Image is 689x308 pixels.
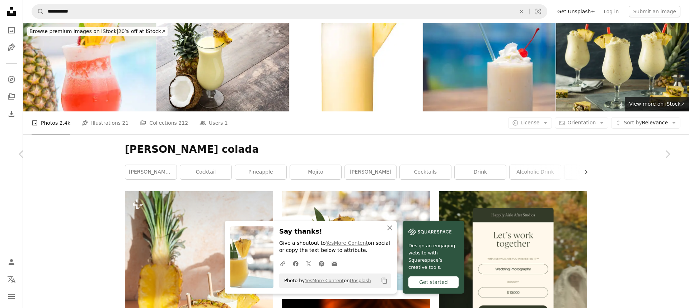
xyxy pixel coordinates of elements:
[125,165,177,179] a: [PERSON_NAME] colada
[564,165,616,179] a: beverage
[4,272,19,286] button: Language
[279,240,391,254] p: Give a shoutout to on social or copy the text below to attribute.
[125,299,273,305] a: Two glasses of milk and a pineapple on a table
[521,120,540,125] span: License
[378,275,390,287] button: Copy to clipboard
[290,23,422,111] img: Blended Piña Colada Smoothy on White
[555,117,608,129] button: Orientation
[180,165,231,179] a: cocktail
[23,23,172,40] a: Browse premium images on iStock|20% off at iStock↗
[510,165,561,179] a: alcoholic drink
[140,111,188,134] a: Collections 212
[4,89,19,104] a: Collections
[281,275,371,286] span: Photo by on
[646,120,689,189] a: Next
[32,5,44,18] button: Search Unsplash
[125,143,587,156] h1: [PERSON_NAME] colada
[530,5,547,18] button: Visual search
[403,221,464,294] a: Design an engaging website with Squarespace’s creative tools.Get started
[315,256,328,271] a: Share on Pinterest
[514,5,529,18] button: Clear
[599,6,623,17] a: Log in
[282,191,430,290] img: yellow juice in clear drinking glass
[326,240,368,246] a: YesMore Content
[611,117,680,129] button: Sort byRelevance
[4,72,19,87] a: Explore
[556,23,689,111] img: Homemade Frozen Pina Colada Cocktail
[200,111,228,134] a: Users 1
[279,226,391,237] h3: Say thanks!
[400,165,451,179] a: cocktails
[350,278,371,283] a: Unsplash
[423,23,556,111] img: If You Like Pina Coladas
[235,165,286,179] a: pineapple
[408,226,451,237] img: file-1606177908946-d1eed1cbe4f5image
[4,289,19,304] button: Menu
[567,120,596,125] span: Orientation
[455,165,506,179] a: drink
[302,256,315,271] a: Share on Twitter
[82,111,128,134] a: Illustrations 21
[4,255,19,269] a: Log in / Sign up
[408,242,459,271] span: Design an engaging website with Squarespace’s creative tools.
[225,119,228,127] span: 1
[625,97,689,111] a: View more on iStock↗
[4,23,19,37] a: Photos
[156,23,289,111] img: Piña colada cocktail
[23,23,156,111] img: Cocktail Pina Colada
[4,107,19,121] a: Download History
[629,101,685,107] span: View more on iStock ↗
[305,278,344,283] a: YesMore Content
[178,119,188,127] span: 212
[629,6,680,17] button: Submit an image
[408,276,459,288] div: Get started
[122,119,129,127] span: 21
[29,28,165,34] span: 20% off at iStock ↗
[29,28,118,34] span: Browse premium images on iStock |
[290,165,341,179] a: mojito
[345,165,396,179] a: [PERSON_NAME]
[624,120,642,125] span: Sort by
[32,4,547,19] form: Find visuals sitewide
[4,40,19,55] a: Illustrations
[579,165,587,179] button: scroll list to the right
[624,119,668,127] span: Relevance
[289,256,302,271] a: Share on Facebook
[553,6,599,17] a: Get Unsplash+
[328,256,341,271] a: Share over email
[508,117,552,129] button: License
